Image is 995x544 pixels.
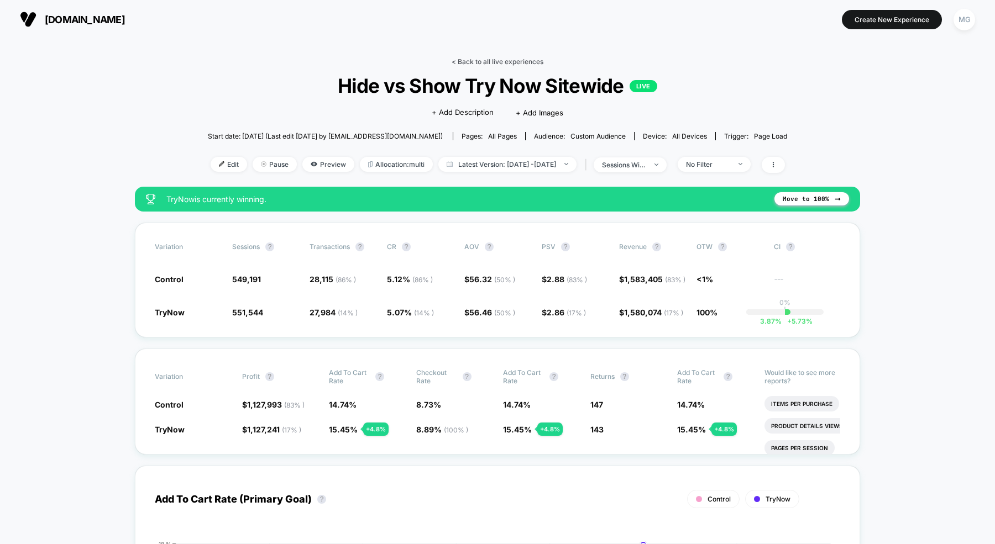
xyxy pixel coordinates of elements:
span: 14.74 % [329,400,357,409]
span: Control [708,495,731,503]
span: TryNow [155,308,185,317]
div: Trigger: [724,132,787,140]
span: TryNow [155,425,185,434]
span: ( 17 % ) [567,309,586,317]
span: [DOMAIN_NAME] [45,14,125,25]
button: ? [317,495,326,504]
span: Checkout Rate [416,368,457,385]
span: ( 86 % ) [412,276,433,284]
span: 551,544 [232,308,263,317]
span: 56.46 [469,308,515,317]
span: Device: [634,132,715,140]
span: 15.45 % [677,425,706,434]
span: Variation [155,368,216,385]
li: Product Details Views Rate [764,418,866,434]
span: 1,580,074 [624,308,683,317]
span: 5.07 % [387,308,434,317]
span: $ [464,308,515,317]
span: Pause [253,157,297,172]
button: ? [402,242,411,251]
span: Start date: [DATE] (Last edit [DATE] by [EMAIL_ADDRESS][DOMAIN_NAME]) [208,132,443,140]
img: end [261,161,266,167]
span: Returns [590,372,615,381]
span: TryNow is currently winning. [166,194,763,204]
button: ? [620,372,629,381]
span: $ [464,274,515,284]
span: + [787,317,792,325]
button: ? [485,242,494,251]
button: MG [950,8,978,31]
span: Custom Audience [570,132,626,140]
img: rebalance [368,161,373,167]
span: 15.45 % [329,425,358,434]
span: TryNow [766,495,790,503]
span: + Add Description [432,107,494,118]
button: ? [463,372,472,381]
span: 147 [590,400,603,409]
li: Pages Per Session [764,440,835,456]
span: 1,127,241 [247,425,301,434]
button: ? [265,242,274,251]
button: ? [265,372,274,381]
button: ? [652,242,661,251]
span: ( 14 % ) [414,309,434,317]
span: 3.87 % [760,317,782,325]
button: ? [786,242,795,251]
div: + 4.8 % [537,422,563,436]
span: 8.89 % [416,425,468,434]
span: Add To Cart Rate [329,368,370,385]
img: end [739,163,742,165]
span: $ [619,274,685,284]
span: 549,191 [232,274,261,284]
button: ? [355,242,364,251]
img: calendar [447,161,453,167]
div: Pages: [462,132,517,140]
span: Control [155,400,184,409]
button: ? [375,372,384,381]
span: Transactions [310,242,350,251]
span: Latest Version: [DATE] - [DATE] [438,157,577,172]
span: 14.74 % [503,400,531,409]
div: No Filter [686,160,730,168]
span: 2.86 [547,308,586,317]
span: 14.74 % [677,400,705,409]
span: OTW [696,242,757,251]
span: CR [387,242,396,251]
span: ( 83 % ) [284,401,305,409]
div: sessions with impression [602,161,646,169]
span: 5.12 % [387,274,433,284]
p: Would like to see more reports? [764,368,841,385]
span: 56.32 [469,274,515,284]
span: $ [242,400,305,409]
p: 0% [779,298,790,307]
span: 8.73 % [416,400,441,409]
span: + Add Images [516,108,563,117]
button: ? [549,372,558,381]
span: Page Load [754,132,787,140]
span: ( 17 % ) [664,309,683,317]
li: Items Per Purchase [764,396,839,411]
button: Create New Experience [842,10,942,29]
span: Revenue [619,242,647,251]
span: PSV [542,242,556,251]
img: end [654,163,658,166]
span: Hide vs Show Try Now Sitewide [237,74,758,97]
span: 15.45 % [503,425,532,434]
span: ( 83 % ) [567,276,587,284]
button: Move to 100% [774,192,849,205]
img: success_star [146,194,155,204]
button: ? [718,242,727,251]
span: $ [542,308,586,317]
span: all devices [672,132,707,140]
span: Add To Cart Rate [503,368,544,385]
button: [DOMAIN_NAME] [17,10,128,28]
span: all pages [488,132,517,140]
span: 2.88 [547,274,587,284]
span: ( 50 % ) [494,276,515,284]
span: 143 [590,425,604,434]
img: Visually logo [20,11,36,28]
span: 28,115 [310,274,356,284]
span: 27,984 [310,308,358,317]
p: LIVE [630,80,657,92]
span: $ [242,425,301,434]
